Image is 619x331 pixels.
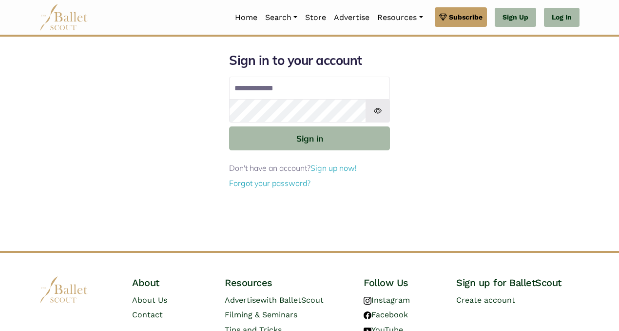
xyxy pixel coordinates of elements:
h4: Sign up for BalletScout [456,276,580,289]
p: Don't have an account? [229,162,390,175]
span: with BalletScout [260,295,324,305]
a: Advertisewith BalletScout [225,295,324,305]
a: Search [261,7,301,28]
img: logo [39,276,88,303]
a: Home [231,7,261,28]
a: Resources [373,7,426,28]
a: Sign up now! [310,163,357,173]
a: Store [301,7,330,28]
a: Create account [456,295,515,305]
button: Sign in [229,126,390,150]
a: Forgot your password? [229,178,310,188]
img: facebook logo [364,311,371,319]
a: About Us [132,295,167,305]
h4: Follow Us [364,276,441,289]
a: Instagram [364,295,410,305]
a: Advertise [330,7,373,28]
h1: Sign in to your account [229,52,390,69]
a: Filming & Seminars [225,310,297,319]
span: Subscribe [449,12,483,22]
h4: About [132,276,209,289]
h4: Resources [225,276,348,289]
a: Subscribe [435,7,487,27]
a: Log In [544,8,580,27]
a: Contact [132,310,163,319]
a: Facebook [364,310,408,319]
img: instagram logo [364,297,371,305]
img: gem.svg [439,12,447,22]
a: Sign Up [495,8,536,27]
